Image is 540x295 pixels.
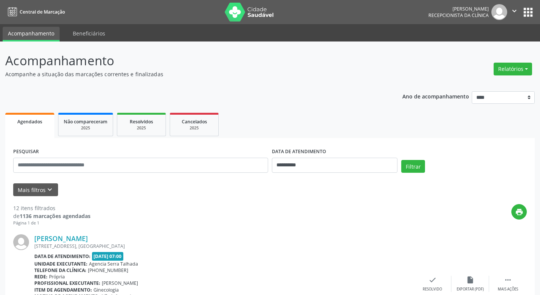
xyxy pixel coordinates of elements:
[88,267,128,273] span: [PHONE_NUMBER]
[522,6,535,19] button: apps
[94,287,119,293] span: Ginecologia
[13,212,91,220] div: de
[20,9,65,15] span: Central de Marcação
[34,253,91,260] b: Data de atendimento:
[13,183,58,197] button: Mais filtroskeyboard_arrow_down
[13,220,91,226] div: Página 1 de 1
[89,261,138,267] span: Agencia Serra Talhada
[34,243,414,249] div: [STREET_ADDRESS], [GEOGRAPHIC_DATA]
[67,27,110,40] a: Beneficiários
[491,4,507,20] img: img
[401,160,425,173] button: Filtrar
[123,125,160,131] div: 2025
[511,204,527,220] button: print
[20,212,91,220] strong: 1136 marcações agendadas
[515,208,523,216] i: print
[428,6,489,12] div: [PERSON_NAME]
[510,7,519,15] i: 
[34,261,87,267] b: Unidade executante:
[3,27,60,41] a: Acompanhamento
[34,273,48,280] b: Rede:
[130,118,153,125] span: Resolvidos
[507,4,522,20] button: 
[34,287,92,293] b: Item de agendamento:
[17,118,42,125] span: Agendados
[64,125,107,131] div: 2025
[175,125,213,131] div: 2025
[466,276,474,284] i: insert_drive_file
[5,70,376,78] p: Acompanhe a situação das marcações correntes e finalizadas
[92,252,124,261] span: [DATE] 07:00
[423,287,442,292] div: Resolvido
[498,287,518,292] div: Mais ações
[49,273,65,280] span: Própria
[504,276,512,284] i: 
[13,204,91,212] div: 12 itens filtrados
[13,146,39,158] label: PESQUISAR
[34,280,100,286] b: Profissional executante:
[402,91,469,101] p: Ano de acompanhamento
[182,118,207,125] span: Cancelados
[34,234,88,243] a: [PERSON_NAME]
[428,276,437,284] i: check
[102,280,138,286] span: [PERSON_NAME]
[46,186,54,194] i: keyboard_arrow_down
[428,12,489,18] span: Recepcionista da clínica
[457,287,484,292] div: Exportar (PDF)
[494,63,532,75] button: Relatórios
[272,146,326,158] label: DATA DE ATENDIMENTO
[34,267,86,273] b: Telefone da clínica:
[13,234,29,250] img: img
[64,118,107,125] span: Não compareceram
[5,6,65,18] a: Central de Marcação
[5,51,376,70] p: Acompanhamento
